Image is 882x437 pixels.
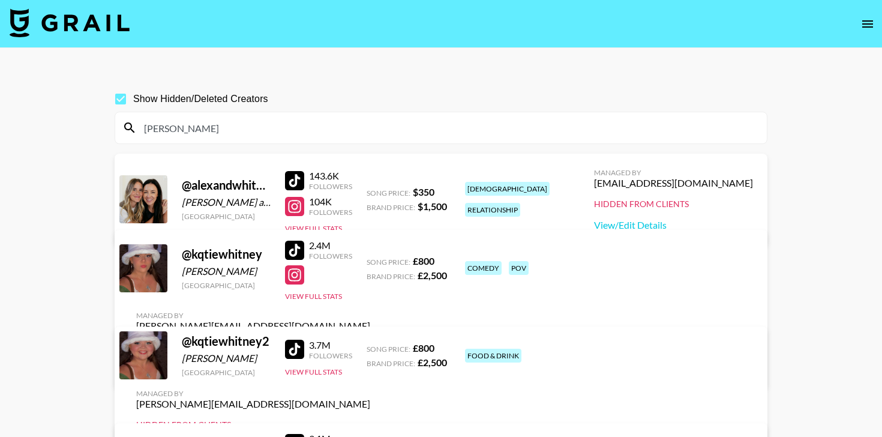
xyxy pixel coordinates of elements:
div: Hidden from Clients [136,420,370,430]
span: Show Hidden/Deleted Creators [133,92,268,106]
button: open drawer [856,12,880,36]
input: Search by User Name [137,118,760,137]
div: Followers [309,252,352,261]
button: View Full Stats [285,292,342,301]
div: [EMAIL_ADDRESS][DOMAIN_NAME] [594,177,753,189]
div: Followers [309,208,352,217]
strong: $ 1,500 [418,200,447,212]
div: Followers [309,351,352,360]
div: [PERSON_NAME][EMAIL_ADDRESS][DOMAIN_NAME] [136,320,370,332]
strong: £ 2,500 [418,270,447,281]
img: Grail Talent [10,8,130,37]
div: 2.4M [309,240,352,252]
div: relationship [465,203,520,217]
div: Followers [309,182,352,191]
div: pov [509,261,529,275]
div: [DEMOGRAPHIC_DATA] [465,182,550,196]
strong: £ 800 [413,255,434,267]
div: Managed By [136,389,370,398]
div: @ alexandwhitney [182,178,271,193]
div: [PERSON_NAME][EMAIL_ADDRESS][DOMAIN_NAME] [136,398,370,410]
strong: £ 2,500 [418,357,447,368]
div: comedy [465,261,502,275]
button: View Full Stats [285,224,342,233]
span: Song Price: [367,258,410,267]
span: Brand Price: [367,272,415,281]
span: Song Price: [367,345,410,354]
div: food & drink [465,349,521,363]
div: Hidden from Clients [594,199,753,209]
span: Song Price: [367,188,410,197]
strong: $ 350 [413,186,434,197]
strong: £ 800 [413,342,434,354]
div: @ kqtiewhitney2 [182,334,271,349]
div: [PERSON_NAME] [182,265,271,277]
div: [PERSON_NAME] [182,352,271,364]
a: View/Edit Details [594,219,753,231]
div: [GEOGRAPHIC_DATA] [182,212,271,221]
div: 104K [309,196,352,208]
div: [GEOGRAPHIC_DATA] [182,281,271,290]
div: @ kqtiewhitney [182,247,271,262]
button: View Full Stats [285,367,342,376]
div: 3.7M [309,339,352,351]
div: [GEOGRAPHIC_DATA] [182,368,271,377]
div: Managed By [594,168,753,177]
div: Managed By [136,311,370,320]
div: [PERSON_NAME] and [PERSON_NAME] [182,196,271,208]
span: Brand Price: [367,359,415,368]
span: Brand Price: [367,203,415,212]
div: 143.6K [309,170,352,182]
